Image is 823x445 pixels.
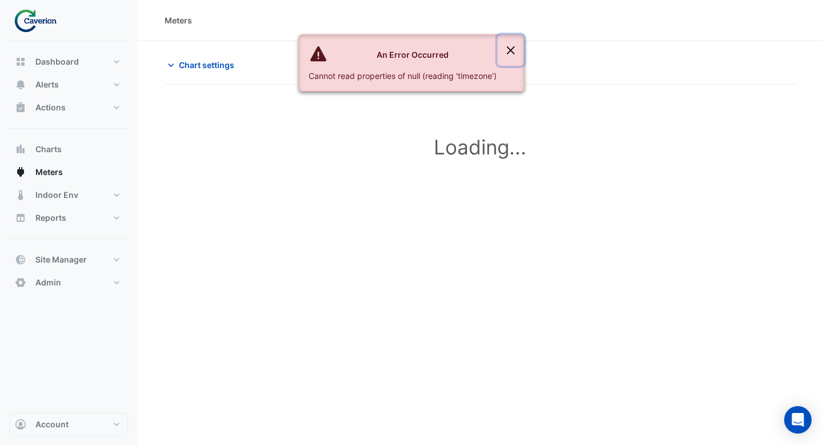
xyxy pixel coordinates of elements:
[9,271,128,294] button: Admin
[35,56,79,67] span: Dashboard
[35,189,78,201] span: Indoor Env
[15,102,26,113] app-icon: Actions
[15,144,26,155] app-icon: Charts
[179,59,234,71] span: Chart settings
[35,212,66,224] span: Reports
[9,206,128,229] button: Reports
[9,96,128,119] button: Actions
[165,55,242,75] button: Chart settings
[15,277,26,288] app-icon: Admin
[15,212,26,224] app-icon: Reports
[377,50,449,59] strong: An Error Occurred
[15,189,26,201] app-icon: Indoor Env
[35,419,69,430] span: Account
[14,9,65,32] img: Company Logo
[165,14,192,26] div: Meters
[15,79,26,90] app-icon: Alerts
[35,254,87,265] span: Site Manager
[15,166,26,178] app-icon: Meters
[784,406,812,434] div: Open Intercom Messenger
[35,102,66,113] span: Actions
[183,135,777,159] h1: Loading...
[9,248,128,271] button: Site Manager
[35,166,63,178] span: Meters
[9,413,128,436] button: Account
[35,277,61,288] span: Admin
[35,79,59,90] span: Alerts
[35,144,62,155] span: Charts
[9,161,128,184] button: Meters
[9,184,128,206] button: Indoor Env
[309,70,497,82] div: Cannot read properties of null (reading 'timezone')
[9,73,128,96] button: Alerts
[15,56,26,67] app-icon: Dashboard
[498,35,524,66] button: Close
[9,138,128,161] button: Charts
[9,50,128,73] button: Dashboard
[15,254,26,265] app-icon: Site Manager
